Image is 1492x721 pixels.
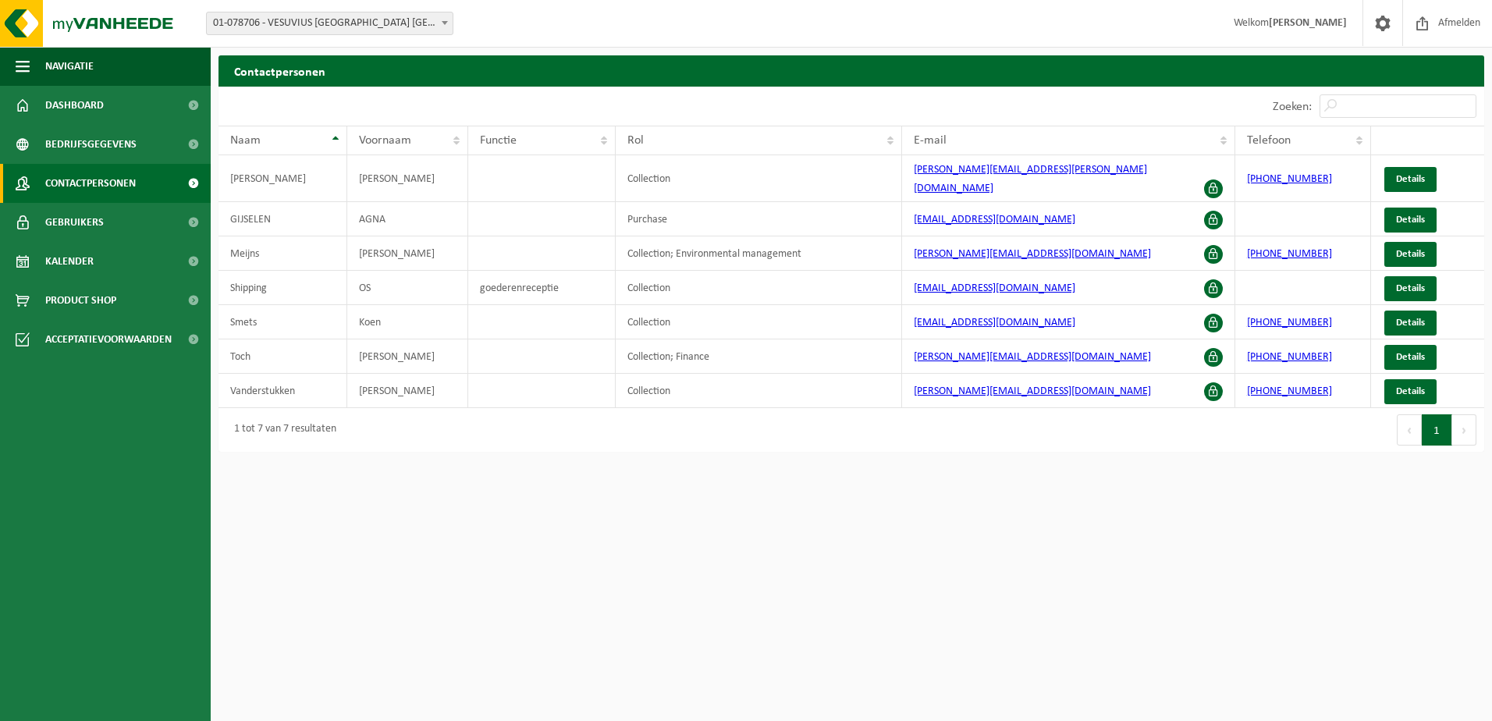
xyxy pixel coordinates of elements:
[1396,318,1425,328] span: Details
[45,281,116,320] span: Product Shop
[1422,414,1452,446] button: 1
[218,374,347,408] td: Vanderstukken
[347,202,468,236] td: AGNA
[1396,215,1425,225] span: Details
[45,242,94,281] span: Kalender
[347,339,468,374] td: [PERSON_NAME]
[1247,173,1332,185] a: [PHONE_NUMBER]
[207,12,453,34] span: 01-078706 - VESUVIUS BELGIUM NV - OOSTENDE
[468,271,616,305] td: goederenreceptie
[616,236,902,271] td: Collection; Environmental management
[1384,311,1437,336] a: Details
[914,317,1075,329] a: [EMAIL_ADDRESS][DOMAIN_NAME]
[347,305,468,339] td: Koen
[1269,17,1347,29] strong: [PERSON_NAME]
[616,155,902,202] td: Collection
[914,282,1075,294] a: [EMAIL_ADDRESS][DOMAIN_NAME]
[1396,174,1425,184] span: Details
[1273,101,1312,113] label: Zoeken:
[230,134,261,147] span: Naam
[206,12,453,35] span: 01-078706 - VESUVIUS BELGIUM NV - OOSTENDE
[914,214,1075,226] a: [EMAIL_ADDRESS][DOMAIN_NAME]
[914,248,1151,260] a: [PERSON_NAME][EMAIL_ADDRESS][DOMAIN_NAME]
[1247,134,1291,147] span: Telefoon
[1384,242,1437,267] a: Details
[1396,283,1425,293] span: Details
[218,339,347,374] td: Toch
[45,320,172,359] span: Acceptatievoorwaarden
[1396,249,1425,259] span: Details
[226,416,336,444] div: 1 tot 7 van 7 resultaten
[914,385,1151,397] a: [PERSON_NAME][EMAIL_ADDRESS][DOMAIN_NAME]
[45,164,136,203] span: Contactpersonen
[347,374,468,408] td: [PERSON_NAME]
[218,236,347,271] td: Meijns
[359,134,411,147] span: Voornaam
[347,155,468,202] td: [PERSON_NAME]
[914,351,1151,363] a: [PERSON_NAME][EMAIL_ADDRESS][DOMAIN_NAME]
[45,203,104,242] span: Gebruikers
[1384,379,1437,404] a: Details
[1384,345,1437,370] a: Details
[914,134,947,147] span: E-mail
[616,305,902,339] td: Collection
[347,236,468,271] td: [PERSON_NAME]
[616,271,902,305] td: Collection
[616,202,902,236] td: Purchase
[616,339,902,374] td: Collection; Finance
[1396,352,1425,362] span: Details
[45,86,104,125] span: Dashboard
[1396,386,1425,396] span: Details
[218,202,347,236] td: GIJSELEN
[1247,317,1332,329] a: [PHONE_NUMBER]
[1384,208,1437,233] a: Details
[1247,248,1332,260] a: [PHONE_NUMBER]
[1384,167,1437,192] a: Details
[1397,414,1422,446] button: Previous
[218,55,1484,86] h2: Contactpersonen
[218,271,347,305] td: Shipping
[45,125,137,164] span: Bedrijfsgegevens
[914,164,1147,194] a: [PERSON_NAME][EMAIL_ADDRESS][PERSON_NAME][DOMAIN_NAME]
[1384,276,1437,301] a: Details
[1247,385,1332,397] a: [PHONE_NUMBER]
[1452,414,1476,446] button: Next
[627,134,644,147] span: Rol
[616,374,902,408] td: Collection
[480,134,517,147] span: Functie
[1247,351,1332,363] a: [PHONE_NUMBER]
[347,271,468,305] td: OS
[218,305,347,339] td: Smets
[218,155,347,202] td: [PERSON_NAME]
[45,47,94,86] span: Navigatie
